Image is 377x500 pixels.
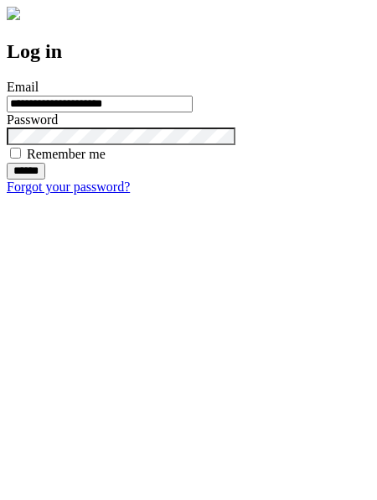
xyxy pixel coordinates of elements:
a: Forgot your password? [7,180,130,194]
label: Email [7,80,39,94]
label: Remember me [27,147,106,161]
label: Password [7,112,58,127]
h2: Log in [7,40,370,63]
img: logo-4e3dc11c47720685a147b03b5a06dd966a58ff35d612b21f08c02c0306f2b779.png [7,7,20,20]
